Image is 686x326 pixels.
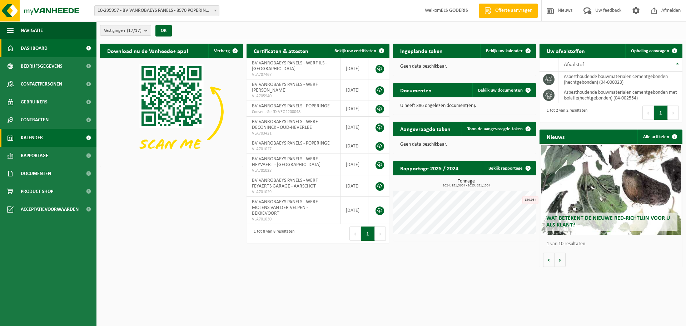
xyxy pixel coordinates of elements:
td: [DATE] [340,79,368,101]
td: [DATE] [340,175,368,197]
button: 1 [654,106,668,120]
a: Ophaling aanvragen [625,44,682,58]
span: BV VANROBAEYS PANELS - WERF DECONINCK - OUD-HEVERLEE [252,119,318,130]
span: BV VANROBAEYS PANELS - POPERINGE [252,141,330,146]
span: VLA707467 [252,72,335,78]
span: Contactpersonen [21,75,62,93]
span: Wat betekent de nieuwe RED-richtlijn voor u als klant? [546,215,670,228]
div: 1 tot 8 van 8 resultaten [250,226,294,242]
h2: Rapportage 2025 / 2024 [393,161,466,175]
div: 134,95 t [522,196,538,204]
a: Bekijk rapportage [483,161,535,175]
p: Geen data beschikbaar. [400,142,529,147]
span: BV VANROBAEYS PANELS - WERF FEYAERTS GARAGE - AARSCHOT [252,178,318,189]
h2: Aangevraagde taken [393,122,458,136]
span: BV VANROBAEYS PANELS - WERF [PERSON_NAME] [252,82,318,93]
span: Verberg [214,49,230,53]
p: Geen data beschikbaar. [400,64,529,69]
span: BV VANROBAEYS PANELS - WERF HEYVAERT - [GEOGRAPHIC_DATA] [252,156,320,167]
a: Offerte aanvragen [479,4,538,18]
span: Product Shop [21,183,53,200]
span: BV VANROBAEYS PANELS - WERF MOLENS VAN DER VELPEN - BEKKEVOORT [252,199,318,216]
span: Consent-SelfD-VEG2200048 [252,109,335,115]
div: 1 tot 2 van 2 resultaten [543,105,587,121]
count: (17/17) [127,28,141,33]
button: Previous [349,227,361,241]
h2: Documenten [393,83,439,97]
span: BV VANROBAEYS PANELS - POPERINGE [252,103,330,109]
button: OK [155,25,172,37]
span: Bekijk uw documenten [478,88,523,93]
button: Next [375,227,386,241]
strong: ELS GODERIS [441,8,468,13]
span: Bekijk uw certificaten [334,49,376,53]
span: Kalender [21,129,43,147]
span: Gebruikers [21,93,48,111]
span: Bekijk uw kalender [486,49,523,53]
button: 1 [361,227,375,241]
td: [DATE] [340,138,368,154]
span: BV VANROBAEYS PANELS - WERF ILS - [GEOGRAPHIC_DATA] [252,60,327,72]
span: 2024: 951,360 t - 2025: 631,130 t [397,184,536,188]
td: [DATE] [340,117,368,138]
span: Dashboard [21,39,48,57]
span: VLA701028 [252,168,335,174]
span: Documenten [21,165,51,183]
button: Next [668,106,679,120]
h2: Uw afvalstoffen [540,44,592,58]
span: Offerte aanvragen [493,7,534,14]
button: Verberg [208,44,242,58]
span: Toon de aangevraagde taken [467,127,523,131]
span: VLA701027 [252,146,335,152]
p: U heeft 386 ongelezen document(en). [400,103,529,108]
h2: Certificaten & attesten [247,44,315,58]
td: asbesthoudende bouwmaterialen cementgebonden met isolatie(hechtgebonden) (04-002554) [558,87,682,103]
span: Bedrijfsgegevens [21,57,63,75]
span: VLA705940 [252,93,335,99]
span: Navigatie [21,21,43,39]
span: Rapportage [21,147,48,165]
a: Toon de aangevraagde taken [462,122,535,136]
a: Wat betekent de nieuwe RED-richtlijn voor u als klant? [541,145,681,235]
td: asbesthoudende bouwmaterialen cementgebonden (hechtgebonden) (04-000023) [558,72,682,87]
span: Contracten [21,111,49,129]
img: Download de VHEPlus App [100,58,243,165]
td: [DATE] [340,197,368,224]
td: [DATE] [340,154,368,175]
span: Afvalstof [564,62,584,68]
span: 10-295997 - BV VANROBAEYS PANELS - 8970 POPERINGE, BENELUXLAAN 12 [95,6,219,16]
td: [DATE] [340,58,368,79]
td: [DATE] [340,101,368,117]
a: Bekijk uw kalender [480,44,535,58]
span: 10-295997 - BV VANROBAEYS PANELS - 8970 POPERINGE, BENELUXLAAN 12 [94,5,219,16]
span: VLA701030 [252,216,335,222]
h2: Ingeplande taken [393,44,450,58]
a: Alle artikelen [637,130,682,144]
a: Bekijk uw certificaten [329,44,389,58]
a: Bekijk uw documenten [472,83,535,97]
span: Ophaling aanvragen [631,49,669,53]
span: VLA703421 [252,131,335,136]
button: Volgende [555,253,566,267]
p: 1 van 10 resultaten [547,242,679,247]
h2: Nieuws [540,130,572,143]
h3: Tonnage [397,179,536,188]
span: Vestigingen [104,25,141,36]
button: Vorige [543,253,555,267]
button: Vestigingen(17/17) [100,25,151,36]
span: Acceptatievoorwaarden [21,200,79,218]
h2: Download nu de Vanheede+ app! [100,44,195,58]
span: VLA701029 [252,189,335,195]
button: Previous [642,106,654,120]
